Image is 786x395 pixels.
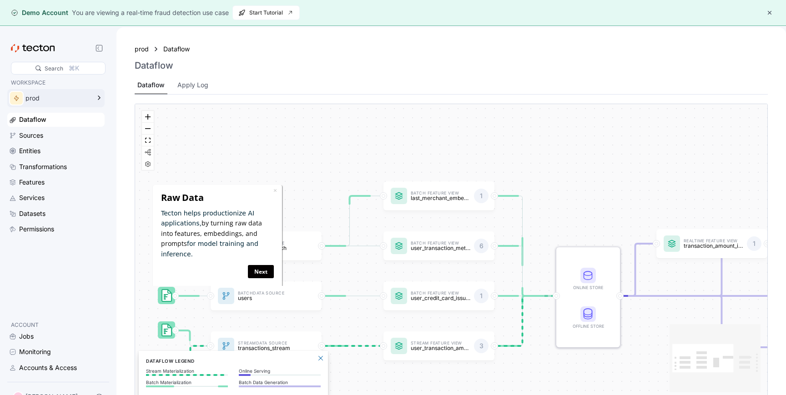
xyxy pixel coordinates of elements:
div: Offline Store [570,306,606,330]
a: Monitoring [7,345,105,359]
div: Permissions [19,224,54,234]
g: Edge from featureView:last_merchant_embedding to STORE [491,196,554,296]
g: Edge from STORE to featureView:transaction_amount_is_higher_than_average [616,244,654,296]
a: Services [7,191,105,205]
div: Search [45,64,63,73]
div: Monitoring [19,347,51,357]
div: You are viewing a real-time fraud detection use case [72,8,229,18]
div: Online Store [570,268,606,291]
p: Batch Materialization [146,380,228,385]
a: Sources [7,129,105,142]
a: Accounts & Access [7,361,105,375]
p: user_credit_card_issuer [411,295,470,301]
p: Stream Feature View [411,341,470,345]
g: Edge from featureView:user_transaction_amount_totals to STORE [491,296,554,346]
div: ⌘K [69,63,79,73]
p: users [238,295,297,301]
a: Next [96,80,122,93]
div: Services [19,193,45,203]
div: 6 [474,239,489,253]
p: Batch Feature View [411,241,470,245]
p: Batch Data Generation [239,380,321,385]
div: 1 [747,236,761,251]
span: Tecton helps productionize AI applications, [10,25,103,42]
div: Search⌘K [11,62,106,75]
a: Batch Feature Viewlast_merchant_embedding1 [383,181,494,210]
a: Batch Feature Viewuser_transaction_metrics6 [383,231,494,260]
p: transaction_amount_is_higher_than_average [684,243,743,249]
p: ACCOUNT [11,320,101,330]
a: Features [7,175,105,189]
a: Permissions [7,222,105,236]
div: Online Store [570,284,606,291]
p: Batch Feature View [411,191,470,195]
a: Stream Feature Viewuser_transaction_amount_totals3 [383,331,494,360]
a: StreamData Sourcetransactions_stream [211,331,322,360]
div: Demo Account [11,8,68,17]
p: Realtime Feature View [684,239,743,243]
div: 1 [474,289,489,303]
div: Jobs [19,331,34,341]
div: Sources [19,130,43,140]
h3: Raw Data [10,7,122,19]
div: Transformations [19,162,67,172]
p: Stream Materialization [146,368,228,374]
a: Jobs [7,330,105,343]
div: Accounts & Access [19,363,77,373]
a: Batch Feature Viewuser_credit_card_issuer1 [383,281,494,310]
a: Entities [7,144,105,158]
div: Entities [19,146,40,156]
span: Start Tutorial [238,6,294,20]
div: Offline Store [570,323,606,330]
div: prod [25,95,90,101]
button: Start Tutorial [232,5,300,20]
a: Dataflow [7,113,105,126]
p: Stream Data Source [238,341,297,345]
h6: Dataflow Legend [146,357,321,365]
p: last_merchant_embedding [411,195,470,201]
p: Batch Data Source [238,291,297,295]
p: by turning raw data into features, embeddings, and prompts [10,23,122,74]
p: Online Serving [239,368,321,374]
p: transactions_stream [238,345,297,351]
span: for model training and inference. [10,55,107,72]
div: Dataflow [19,115,46,125]
div: 1 [474,189,489,203]
p: user_transaction_amount_totals [411,345,470,351]
a: BatchData Sourceusers [211,281,322,310]
p: user_transaction_metrics [411,245,470,251]
p: Batch Feature View [411,291,470,295]
div: 3 [474,339,489,353]
a: Realtime Feature Viewtransaction_amount_is_higher_than_average1 [656,229,767,258]
a: Datasets [7,207,105,220]
a: Transformations [7,160,105,174]
div: Features [19,177,45,187]
p: WORKSPACE [11,78,101,87]
button: Close Legend Panel [315,353,326,364]
div: Datasets [19,209,45,219]
g: Edge from dataSource:transactions_stream_batch_source to dataSource:transactions_stream [171,330,208,346]
g: Edge from dataSource:transactions_batch to featureView:last_merchant_embedding [318,196,381,246]
g: Edge from featureView:user_transaction_metrics to STORE [491,246,554,296]
div: Close tooltip [122,0,126,10]
a: × [122,1,126,10]
a: BatchData Sourcetransactions_batch [211,231,322,260]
